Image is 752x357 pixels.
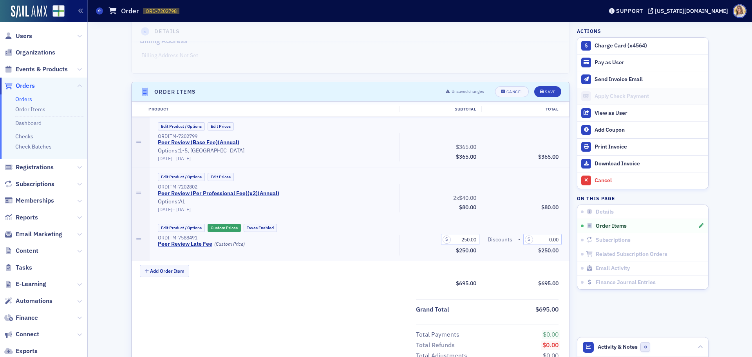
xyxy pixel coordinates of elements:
[577,138,708,155] a: Print Invoice
[4,32,32,40] a: Users
[16,297,52,305] span: Automations
[577,38,708,54] button: Charge Card (x4564)
[577,155,708,172] a: Download Invoice
[456,143,476,150] span: $365.00
[577,71,708,88] button: Send Invoice Email
[4,48,55,57] a: Organizations
[4,213,38,222] a: Reports
[16,163,54,172] span: Registrations
[518,236,521,244] span: -
[16,263,32,272] span: Tasks
[596,223,627,230] span: Order Items
[16,347,38,355] span: Exports
[146,8,177,14] span: ORD-7202798
[596,251,667,258] span: Related Subscription Orders
[16,230,62,239] span: Email Marketing
[140,265,189,277] button: Add Order Item
[595,110,704,117] div: View as User
[52,5,65,17] img: SailAMX
[456,153,476,160] span: $365.00
[596,279,656,286] span: Finance Journal Entries
[158,173,205,181] button: Edit Product / Options
[488,236,515,244] span: Discounts
[16,246,38,255] span: Content
[416,341,457,350] span: Total Refunds
[595,160,704,167] div: Download Invoice
[47,5,65,18] a: View Homepage
[4,163,54,172] a: Registrations
[154,27,180,36] h4: Details
[577,54,708,71] button: Pay as User
[214,241,245,247] div: (Custom Price)
[733,4,747,18] span: Profile
[452,194,478,202] span: 2x
[16,330,39,339] span: Connect
[538,153,559,160] span: $365.00
[158,184,394,190] div: ORDITM-7202802
[459,194,476,201] span: $40.00
[595,59,704,66] div: Pay as User
[543,330,559,338] span: $0.00
[648,8,731,14] button: [US_STATE][DOMAIN_NAME]
[4,180,54,188] a: Subscriptions
[616,7,643,14] div: Support
[158,156,394,161] div: –
[595,143,704,150] div: Print Invoice
[535,305,559,313] span: $695.00
[577,172,708,189] button: Cancel
[16,48,55,57] span: Organizations
[4,196,54,205] a: Memberships
[15,143,52,150] a: Check Batches
[158,139,239,146] a: Peer Review (Base Fee)(Annual)
[399,106,481,112] div: Subtotal
[495,86,529,97] button: Cancel
[4,280,46,288] a: E-Learning
[452,89,484,95] span: Unsaved changes
[595,42,704,49] div: Charge Card (x4564)
[244,224,277,232] button: Taxes Enabled
[158,206,172,212] span: [DATE]
[538,280,559,287] span: $695.00
[15,133,33,140] a: Checks
[577,121,708,138] button: Add Coupon
[16,65,68,74] span: Events & Products
[158,133,394,139] div: ORDITM-7202799
[158,147,394,161] div: Options: 1-5, [GEOGRAPHIC_DATA]
[141,51,560,60] p: Billing Address Not Set
[158,122,205,130] button: Edit Product / Options
[176,155,191,161] span: [DATE]
[158,155,172,161] span: [DATE]
[143,106,399,112] div: Product
[4,82,35,90] a: Orders
[4,297,52,305] a: Automations
[506,90,523,94] div: Cancel
[158,198,394,212] div: Options: AL
[11,5,47,18] img: SailAMX
[15,106,45,113] a: Order Items
[158,190,279,197] a: Peer Review (Per Professional Fee)(x2)(Annual)
[208,173,234,181] button: Edit Prices
[542,341,559,349] span: $0.00
[208,122,234,130] button: Edit Prices
[545,90,555,94] div: Save
[208,224,241,232] button: Custom Prices
[456,247,476,254] span: $250.00
[4,230,62,239] a: Email Marketing
[15,120,42,127] a: Dashboard
[4,263,32,272] a: Tasks
[598,343,638,351] span: Activity & Notes
[416,330,459,339] div: Total Payments
[158,235,394,241] div: ORDITM-7588491
[538,247,559,254] span: $250.00
[416,341,455,350] div: Total Refunds
[577,27,601,34] h4: Actions
[640,342,650,352] span: 0
[158,241,212,248] a: Peer Review Late Fee
[595,177,704,184] div: Cancel
[158,224,205,232] button: Edit Product / Options
[481,106,564,112] div: Total
[16,280,46,288] span: E-Learning
[4,330,39,339] a: Connect
[595,93,704,100] div: Apply Check Payment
